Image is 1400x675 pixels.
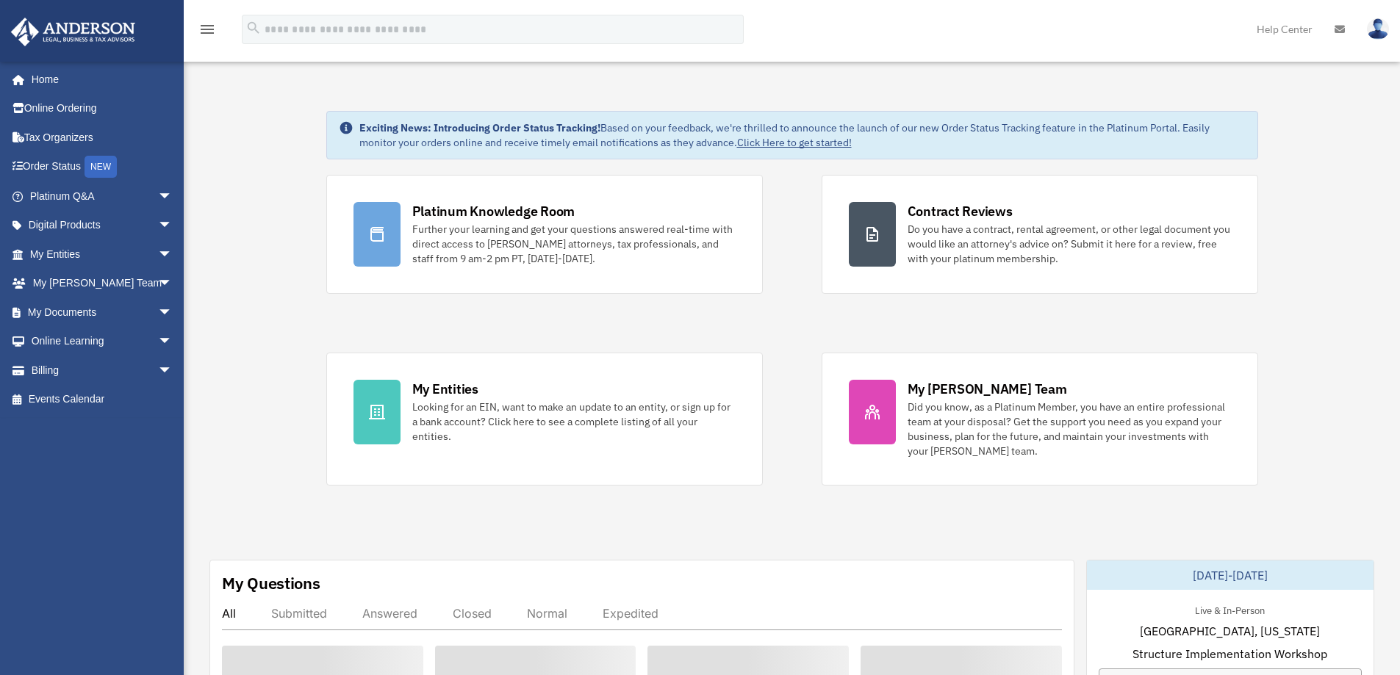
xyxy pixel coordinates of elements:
div: NEW [85,156,117,178]
a: Home [10,65,187,94]
span: arrow_drop_down [158,355,187,386]
img: Anderson Advisors Platinum Portal [7,18,140,46]
a: Digital Productsarrow_drop_down [10,211,195,240]
span: arrow_drop_down [158,181,187,212]
a: Contract Reviews Do you have a contract, rental agreement, or other legal document you would like... [822,175,1258,294]
div: Live & In-Person [1183,602,1277,617]
strong: Exciting News: Introducing Order Status Tracking! [359,121,600,134]
img: User Pic [1367,18,1389,40]
span: [GEOGRAPHIC_DATA], [US_STATE] [1140,622,1320,640]
a: My [PERSON_NAME] Teamarrow_drop_down [10,269,195,298]
div: Based on your feedback, we're thrilled to announce the launch of our new Order Status Tracking fe... [359,120,1246,150]
div: Further your learning and get your questions answered real-time with direct access to [PERSON_NAM... [412,222,736,266]
a: Platinum Q&Aarrow_drop_down [10,181,195,211]
a: Online Ordering [10,94,195,123]
a: My Entitiesarrow_drop_down [10,239,195,269]
div: Submitted [271,606,327,621]
div: Did you know, as a Platinum Member, you have an entire professional team at your disposal? Get th... [908,400,1231,458]
div: My [PERSON_NAME] Team [908,380,1067,398]
a: My Entities Looking for an EIN, want to make an update to an entity, or sign up for a bank accoun... [326,353,763,486]
span: Structure Implementation Workshop [1132,645,1327,663]
div: Do you have a contract, rental agreement, or other legal document you would like an attorney's ad... [908,222,1231,266]
i: menu [198,21,216,38]
div: Closed [453,606,492,621]
div: My Entities [412,380,478,398]
div: Answered [362,606,417,621]
a: My Documentsarrow_drop_down [10,297,195,327]
a: Online Learningarrow_drop_down [10,327,195,356]
div: [DATE]-[DATE] [1087,560,1374,590]
a: Billingarrow_drop_down [10,355,195,385]
div: Normal [527,606,567,621]
a: Platinum Knowledge Room Further your learning and get your questions answered real-time with dire... [326,175,763,294]
a: Order StatusNEW [10,152,195,182]
a: Tax Organizers [10,123,195,152]
a: Events Calendar [10,385,195,414]
div: All [222,606,236,621]
a: menu [198,26,216,38]
span: arrow_drop_down [158,211,187,241]
div: My Questions [222,572,320,594]
a: My [PERSON_NAME] Team Did you know, as a Platinum Member, you have an entire professional team at... [822,353,1258,486]
a: Click Here to get started! [737,136,852,149]
span: arrow_drop_down [158,297,187,328]
div: Contract Reviews [908,202,1013,220]
div: Platinum Knowledge Room [412,202,575,220]
span: arrow_drop_down [158,269,187,299]
div: Expedited [603,606,658,621]
span: arrow_drop_down [158,239,187,270]
div: Looking for an EIN, want to make an update to an entity, or sign up for a bank account? Click her... [412,400,736,444]
span: arrow_drop_down [158,327,187,357]
i: search [245,20,262,36]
